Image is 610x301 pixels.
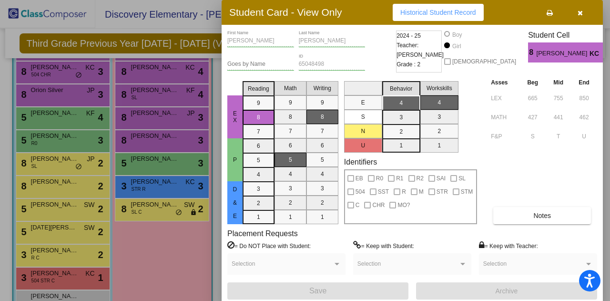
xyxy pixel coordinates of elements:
[458,173,466,184] span: SL
[396,31,421,41] span: 2024 - 25
[227,229,298,238] label: Placement Requests
[344,157,377,166] label: Identifiers
[452,56,516,67] span: [DEMOGRAPHIC_DATA]
[231,186,239,219] span: D & E
[537,49,590,59] span: [PERSON_NAME]
[402,186,406,197] span: R
[356,199,360,211] span: C
[393,4,484,21] button: Historical Student Record
[437,173,446,184] span: SAI
[419,186,424,197] span: M
[227,241,311,250] label: = Do NOT Place with Student:
[493,207,591,224] button: Notes
[396,60,420,69] span: Grade : 2
[546,77,571,88] th: Mid
[376,173,383,184] span: R0
[353,241,414,250] label: = Keep with Student:
[590,49,603,59] span: KC
[231,156,239,163] span: P
[452,42,461,51] div: Girl
[372,199,385,211] span: CHR
[491,110,517,125] input: assessment
[571,77,597,88] th: End
[227,61,294,68] input: goes by name
[299,61,366,68] input: Enter ID
[229,6,342,18] h3: Student Card - View Only
[452,31,462,39] div: Boy
[416,282,597,300] button: Archive
[437,186,448,197] span: STR
[397,199,410,211] span: MO?
[533,212,551,219] span: Notes
[488,77,519,88] th: Asses
[479,241,538,250] label: = Keep with Teacher:
[496,287,518,295] span: Archive
[400,9,476,16] span: Historical Student Record
[528,47,536,58] span: 8
[396,173,403,184] span: R1
[356,173,363,184] span: EB
[356,186,365,197] span: 504
[227,282,408,300] button: Save
[519,77,546,88] th: Beg
[417,173,424,184] span: R2
[396,41,444,60] span: Teacher: [PERSON_NAME]
[378,186,389,197] span: SST
[491,129,517,144] input: assessment
[231,110,239,124] span: EX
[309,287,326,295] span: Save
[461,186,473,197] span: STM
[491,91,517,105] input: assessment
